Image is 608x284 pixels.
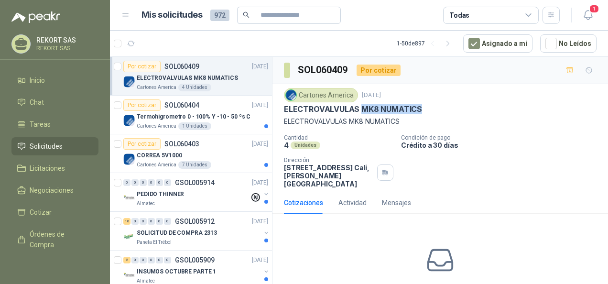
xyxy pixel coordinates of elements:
div: Mensajes [382,197,411,208]
a: Por cotizarSOL060403[DATE] Company LogoCORREA 5V1000Cartones America7 Unidades [110,134,272,173]
p: Cartones America [137,161,176,169]
div: 0 [148,257,155,263]
img: Company Logo [123,192,135,204]
a: Chat [11,93,98,111]
div: 2 [123,257,130,263]
img: Company Logo [123,76,135,87]
h3: SOL060409 [298,63,349,77]
div: Actividad [338,197,367,208]
p: ELECTROVALVULAS MK8 NUMATICS [284,104,422,114]
span: Inicio [30,75,45,86]
span: 972 [210,10,229,21]
span: Tareas [30,119,51,130]
p: [DATE] [252,101,268,110]
span: Chat [30,97,44,108]
p: Almatec [137,200,155,208]
div: 0 [131,257,139,263]
a: Licitaciones [11,159,98,177]
div: 1 Unidades [178,122,211,130]
p: [STREET_ADDRESS] Cali , [PERSON_NAME][GEOGRAPHIC_DATA] [284,164,373,188]
div: 0 [140,257,147,263]
p: SOL060403 [164,141,199,147]
div: 0 [156,218,163,225]
a: Órdenes de Compra [11,225,98,254]
div: 0 [164,257,171,263]
p: Dirección [284,157,373,164]
p: [DATE] [252,256,268,265]
a: Por cotizarSOL060409[DATE] Company LogoELECTROVALVULAS MK8 NUMATICSCartones America4 Unidades [110,57,272,96]
a: Por cotizarSOL060404[DATE] Company LogoTermohigrometro 0 - 100% Y -10 - 50 ºs CCartones America1 ... [110,96,272,134]
span: 1 [589,4,599,13]
img: Logo peakr [11,11,60,23]
div: 4 Unidades [178,84,211,91]
div: Por cotizar [123,99,161,111]
p: Cartones America [137,84,176,91]
div: 0 [156,179,163,186]
p: INSUMOS OCTUBRE PARTE 1 [137,267,216,276]
div: 10 [123,218,130,225]
p: REKORT SAS [36,37,96,44]
div: Unidades [291,142,320,149]
div: 0 [123,179,130,186]
div: 0 [140,218,147,225]
div: 0 [131,218,139,225]
p: [DATE] [252,140,268,149]
p: Condición de pago [401,134,604,141]
p: REKORT SAS [36,45,96,51]
a: 10 0 0 0 0 0 GSOL005912[DATE] Company LogoSOLICITUD DE COMPRA 2313Panela El Trébol [123,216,270,246]
div: 0 [164,218,171,225]
div: 0 [140,179,147,186]
span: Solicitudes [30,141,63,152]
p: Cantidad [284,134,393,141]
div: 0 [131,179,139,186]
a: Tareas [11,115,98,133]
a: Inicio [11,71,98,89]
p: SOLICITUD DE COMPRA 2313 [137,229,217,238]
span: Licitaciones [30,163,65,174]
div: 0 [148,218,155,225]
a: Negociaciones [11,181,98,199]
p: ELECTROVALVULAS MK8 NUMATICS [137,74,238,83]
p: Panela El Trébol [137,239,172,246]
p: Cartones America [137,122,176,130]
span: Negociaciones [30,185,74,196]
button: Asignado a mi [463,34,532,53]
div: Todas [449,10,469,21]
a: Cotizar [11,203,98,221]
p: CORREA 5V1000 [137,151,182,160]
div: Por cotizar [357,65,401,76]
span: search [243,11,250,18]
div: 1 - 50 de 897 [397,36,456,51]
a: Remisiones [11,258,98,276]
p: GSOL005914 [175,179,215,186]
h1: Mis solicitudes [141,8,203,22]
div: 0 [148,179,155,186]
img: Company Logo [123,231,135,242]
p: ELECTROVALVULAS MK8 NUMATICS [284,116,597,127]
div: 0 [164,179,171,186]
span: Cotizar [30,207,52,218]
p: SOL060404 [164,102,199,109]
div: Cartones America [284,88,358,102]
span: Órdenes de Compra [30,229,89,250]
img: Company Logo [123,115,135,126]
button: 1 [579,7,597,24]
p: Termohigrometro 0 - 100% Y -10 - 50 ºs C [137,112,250,121]
p: [DATE] [252,217,268,226]
p: [DATE] [252,178,268,187]
p: GSOL005909 [175,257,215,263]
div: Cotizaciones [284,197,323,208]
p: [DATE] [362,91,381,100]
p: Crédito a 30 días [401,141,604,149]
p: GSOL005912 [175,218,215,225]
a: Solicitudes [11,137,98,155]
img: Company Logo [123,153,135,165]
img: Company Logo [286,90,296,100]
div: 0 [156,257,163,263]
div: 7 Unidades [178,161,211,169]
div: Por cotizar [123,61,161,72]
button: No Leídos [540,34,597,53]
p: [DATE] [252,62,268,71]
p: PEDIDO THINNER [137,190,184,199]
a: 0 0 0 0 0 0 GSOL005914[DATE] Company LogoPEDIDO THINNERAlmatec [123,177,270,208]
